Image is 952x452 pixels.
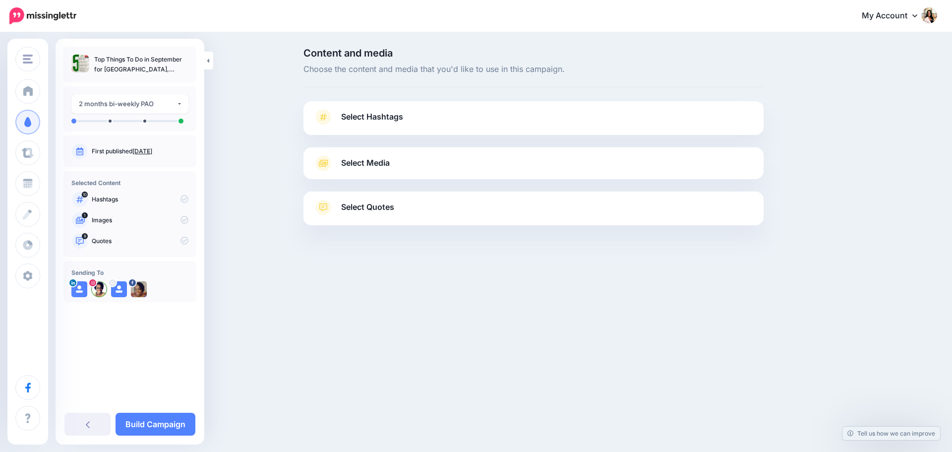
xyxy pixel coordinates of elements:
[92,216,188,225] p: Images
[71,94,188,114] button: 2 months bi-weekly PAO
[23,55,33,64] img: menu.png
[79,98,177,110] div: 2 months bi-weekly PAO
[9,7,76,24] img: Missinglettr
[341,110,403,124] span: Select Hashtags
[303,48,764,58] span: Content and media
[91,281,107,297] img: 158779270_295571485318272_2406237059344444823_n-bsa106676.jpg
[131,281,147,297] img: 272913382_521481449398082_6923697320015128503_n-bsa114668.jpg
[313,155,754,171] a: Select Media
[71,55,89,72] img: 66b8a579bbf40f4d71cc4b6055386cd0_thumb.jpg
[303,63,764,76] span: Choose the content and media that you'd like to use in this campaign.
[92,195,188,204] p: Hashtags
[92,237,188,246] p: Quotes
[92,147,188,156] p: First published
[71,179,188,187] h4: Selected Content
[341,200,394,214] span: Select Quotes
[82,192,88,197] span: 10
[341,156,390,170] span: Select Media
[71,281,87,297] img: user_default_image.png
[852,4,937,28] a: My Account
[82,233,88,239] span: 9
[313,199,754,225] a: Select Quotes
[71,269,188,276] h4: Sending To
[313,109,754,135] a: Select Hashtags
[842,427,940,440] a: Tell us how we can improve
[132,147,152,155] a: [DATE]
[94,55,188,74] p: Top Things To Do in September for [GEOGRAPHIC_DATA], [GEOGRAPHIC_DATA] & [GEOGRAPHIC_DATA] ([GEOG...
[111,281,127,297] img: user_default_image.png
[82,212,88,218] span: 1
